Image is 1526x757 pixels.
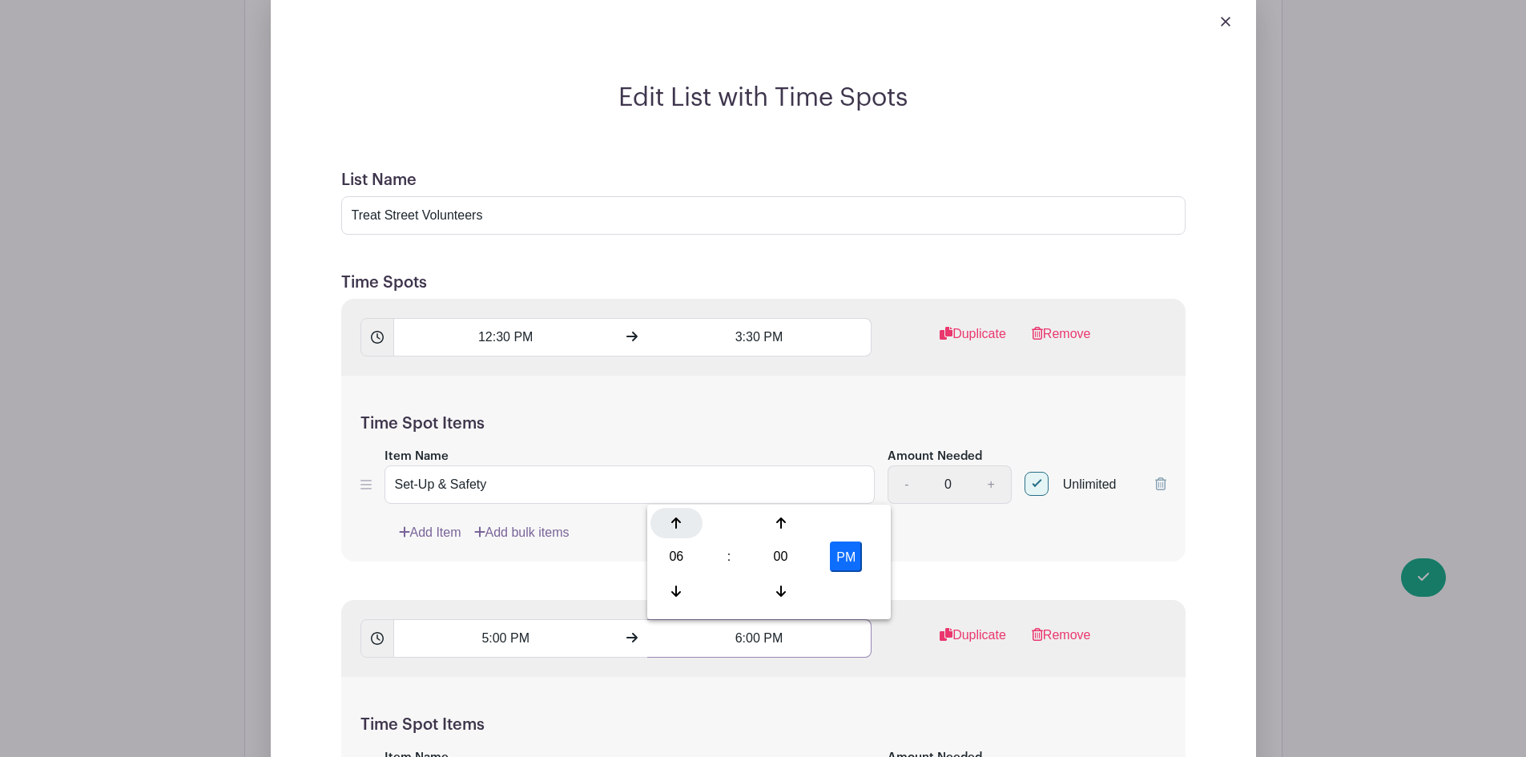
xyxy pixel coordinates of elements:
[1221,17,1230,26] img: close_button-5f87c8562297e5c2d7936805f587ecaba9071eb48480494691a3f1689db116b3.svg
[393,318,618,356] input: Set Start Time
[385,448,449,466] label: Item Name
[1063,477,1117,491] span: Unlimited
[341,171,417,190] label: List Name
[650,576,703,606] div: Decrement Hour
[650,542,703,572] div: Pick Hour
[360,715,1166,735] h5: Time Spot Items
[399,523,461,542] a: Add Item
[830,542,862,572] button: PM
[474,523,570,542] a: Add bulk items
[650,508,703,538] div: Increment Hour
[385,465,876,504] input: e.g. Snacks or Check-in Attendees
[940,626,1006,658] a: Duplicate
[940,324,1006,356] a: Duplicate
[393,619,618,658] input: Set Start Time
[341,196,1186,235] input: e.g. Things or volunteers we need for the event
[888,448,982,466] label: Amount Needed
[322,83,1205,113] h2: Edit List with Time Spots
[341,273,1186,292] h5: Time Spots
[755,508,807,538] div: Increment Minute
[755,576,807,606] div: Decrement Minute
[647,619,872,658] input: Set End Time
[755,542,807,572] div: Pick Minute
[1032,626,1091,658] a: Remove
[647,318,872,356] input: Set End Time
[1032,324,1091,356] a: Remove
[708,542,751,572] div: :
[360,414,1166,433] h5: Time Spot Items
